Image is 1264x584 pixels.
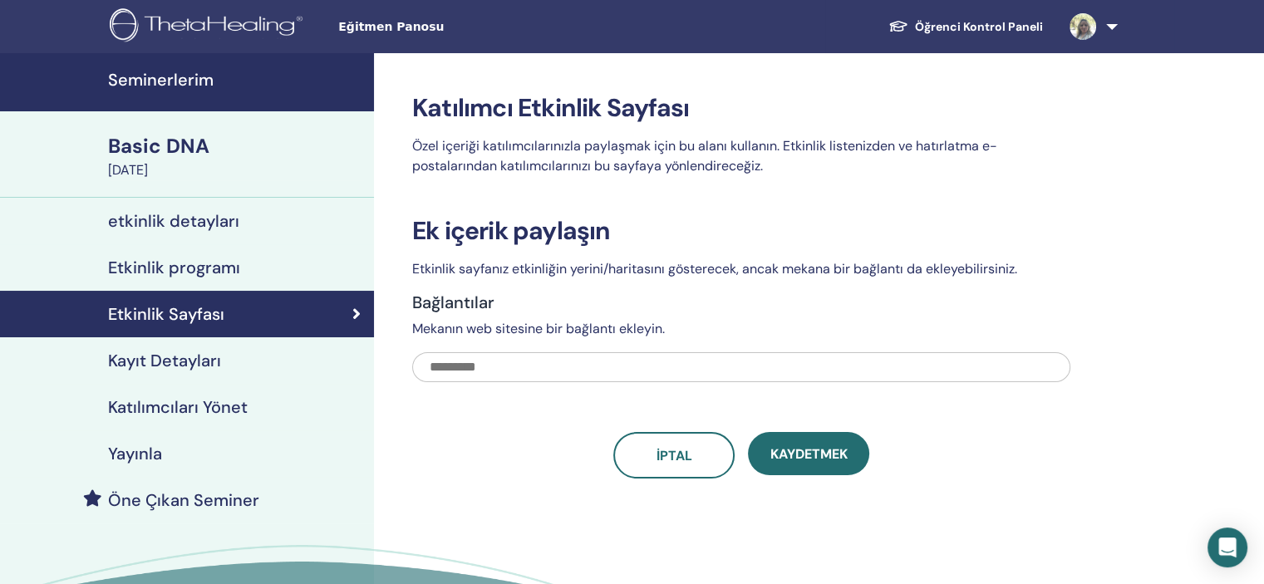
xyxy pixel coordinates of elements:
[888,19,908,33] img: graduation-cap-white.svg
[338,18,588,36] span: Eğitmen Panosu
[1070,13,1096,40] img: default.jpg
[108,160,364,180] div: [DATE]
[1207,528,1247,567] div: Open Intercom Messenger
[110,8,308,46] img: logo.png
[770,445,848,463] span: Kaydetmek
[412,292,1070,312] h4: Bağlantılar
[748,432,869,475] button: Kaydetmek
[108,490,259,510] h4: Öne Çıkan Seminer
[412,136,1070,176] p: Özel içeriği katılımcılarınızla paylaşmak için bu alanı kullanın. Etkinlik listenizden ve hatırla...
[412,259,1070,279] p: Etkinlik sayfanız etkinliğin yerini/haritasını gösterecek, ancak mekana bir bağlantı da ekleyebil...
[108,351,221,371] h4: Kayıt Detayları
[108,304,224,324] h4: Etkinlik Sayfası
[412,93,1070,123] h3: Katılımcı Etkinlik Sayfası
[108,70,364,90] h4: Seminerlerim
[108,397,248,417] h4: Katılımcıları Yönet
[108,258,240,277] h4: Etkinlik programı
[875,12,1056,42] a: Öğrenci Kontrol Paneli
[412,319,1070,339] p: Mekanın web sitesine bir bağlantı ekleyin.
[98,132,374,180] a: Basic DNA[DATE]
[412,216,1070,246] h3: Ek içerik paylaşın
[108,211,239,231] h4: etkinlik detayları
[108,444,162,464] h4: Yayınla
[108,132,364,160] div: Basic DNA
[613,432,735,478] a: İptal
[657,447,692,464] span: İptal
